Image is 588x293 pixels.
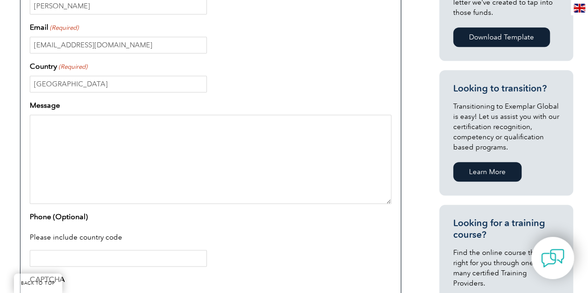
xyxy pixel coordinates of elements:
p: Find the online course that’s right for you through one of our many certified Training Providers. [453,247,559,288]
a: Learn More [453,162,522,182]
a: BACK TO TOP [14,273,62,293]
label: Phone (Optional) [30,211,88,222]
img: contact-chat.png [541,247,564,270]
img: en [574,4,585,13]
h3: Looking for a training course? [453,217,559,241]
label: Country [30,61,87,72]
a: Download Template [453,27,550,47]
div: Please include country code [30,226,391,250]
label: Message [30,100,60,111]
label: CAPTCHA [30,274,65,285]
p: Transitioning to Exemplar Global is easy! Let us assist you with our certification recognition, c... [453,101,559,152]
h3: Looking to transition? [453,83,559,94]
span: (Required) [58,62,87,72]
label: Email [30,22,79,33]
span: (Required) [49,23,79,33]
